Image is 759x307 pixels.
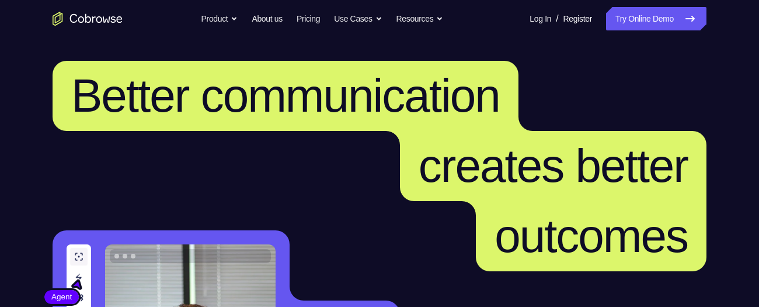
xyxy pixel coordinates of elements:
[530,7,551,30] a: Log In
[297,7,320,30] a: Pricing
[495,210,688,262] span: outcomes
[44,291,79,303] span: Agent
[201,7,238,30] button: Product
[563,7,592,30] a: Register
[53,12,123,26] a: Go to the home page
[71,70,500,122] span: Better communication
[419,140,688,192] span: creates better
[606,7,706,30] a: Try Online Demo
[556,12,558,26] span: /
[252,7,282,30] a: About us
[396,7,444,30] button: Resources
[334,7,382,30] button: Use Cases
